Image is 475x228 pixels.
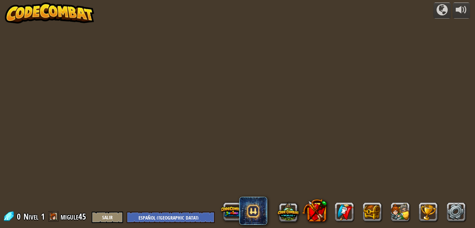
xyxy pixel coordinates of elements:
[61,211,88,222] a: migule45
[23,211,38,222] span: Nivel
[92,212,123,223] button: Salir
[5,2,94,24] img: CodeCombat - Learn how to code by playing a game
[17,211,23,222] span: 0
[453,2,470,19] button: Ajustar el volúmen
[41,211,45,222] span: 1
[433,2,451,19] button: Campañas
